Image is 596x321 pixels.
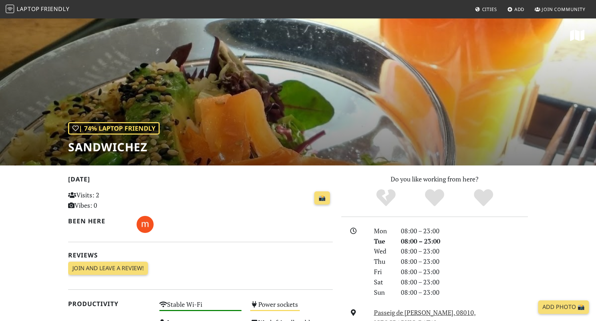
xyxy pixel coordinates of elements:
[41,5,69,13] span: Friendly
[362,188,410,208] div: No
[370,256,397,267] div: Thu
[68,262,148,275] a: Join and leave a review!
[397,256,532,267] div: 08:00 – 23:00
[68,251,333,259] h2: Reviews
[17,5,40,13] span: Laptop
[68,190,151,211] p: Visits: 2 Vibes: 0
[370,267,397,277] div: Fri
[542,6,585,12] span: Join Community
[155,299,246,317] div: Stable Wi-Fi
[68,217,128,225] h2: Been here
[504,3,528,16] a: Add
[137,219,154,228] span: mondworker .
[397,226,532,236] div: 08:00 – 23:00
[68,175,333,186] h2: [DATE]
[514,6,525,12] span: Add
[370,226,397,236] div: Mon
[370,277,397,287] div: Sat
[538,300,589,314] a: Add Photo 📸
[397,287,532,298] div: 08:00 – 23:00
[482,6,497,12] span: Cities
[314,191,330,205] a: 📸
[68,140,160,154] h1: SandwiChez
[68,122,160,135] div: | 74% Laptop Friendly
[370,287,397,298] div: Sun
[246,299,337,317] div: Power sockets
[68,300,151,308] h2: Productivity
[370,236,397,246] div: Tue
[472,3,500,16] a: Cities
[137,216,154,233] img: 1610-mondworker.jpg
[397,267,532,277] div: 08:00 – 23:00
[6,3,70,16] a: LaptopFriendly LaptopFriendly
[370,246,397,256] div: Wed
[397,246,532,256] div: 08:00 – 23:00
[459,188,508,208] div: Definitely!
[397,236,532,246] div: 08:00 – 23:00
[6,5,14,13] img: LaptopFriendly
[397,277,532,287] div: 08:00 – 23:00
[341,174,528,184] p: Do you like working from here?
[532,3,588,16] a: Join Community
[410,188,459,208] div: Yes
